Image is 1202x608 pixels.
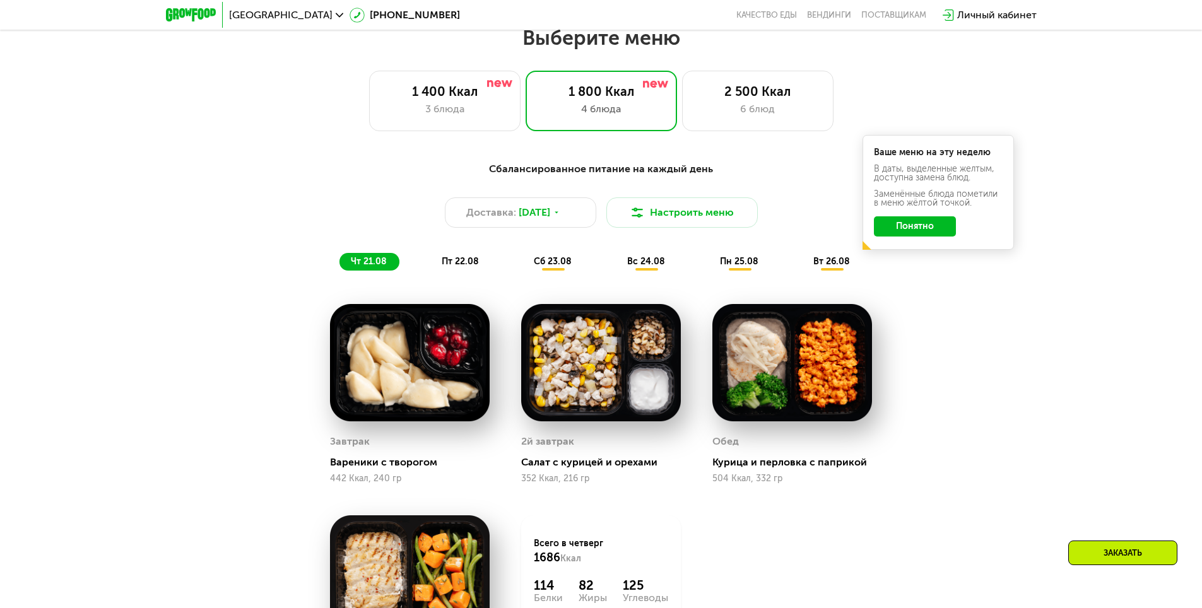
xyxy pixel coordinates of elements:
div: поставщикам [861,10,926,20]
a: Качество еды [736,10,797,20]
div: 6 блюд [695,102,820,117]
div: Жиры [579,593,607,603]
div: 82 [579,578,607,593]
div: Заменённые блюда пометили в меню жёлтой точкой. [874,190,1003,208]
a: [PHONE_NUMBER] [350,8,460,23]
div: Завтрак [330,432,370,451]
div: Белки [534,593,563,603]
div: 2й завтрак [521,432,574,451]
div: 442 Ккал, 240 гр [330,474,490,484]
a: Вендинги [807,10,851,20]
div: Вареники с творогом [330,456,500,469]
span: 1686 [534,551,560,564]
button: Настроить меню [606,197,758,228]
span: пт 22.08 [442,256,479,267]
div: Сбалансированное питание на каждый день [228,161,975,177]
span: пн 25.08 [720,256,758,267]
div: Всего в четверг [534,537,668,565]
div: 1 400 Ккал [382,84,507,99]
span: Доставка: [466,205,516,220]
div: В даты, выделенные желтым, доступна замена блюд. [874,165,1003,182]
div: Ваше меню на эту неделю [874,148,1003,157]
div: 352 Ккал, 216 гр [521,474,681,484]
div: 1 800 Ккал [539,84,664,99]
div: 125 [623,578,668,593]
div: Курица и перловка с паприкой [712,456,882,469]
span: вс 24.08 [627,256,665,267]
div: Обед [712,432,739,451]
span: чт 21.08 [351,256,387,267]
div: 2 500 Ккал [695,84,820,99]
div: Углеводы [623,593,668,603]
div: 114 [534,578,563,593]
div: Личный кабинет [957,8,1037,23]
div: Салат с курицей и орехами [521,456,691,469]
span: [GEOGRAPHIC_DATA] [229,10,333,20]
div: Заказать [1068,541,1177,565]
div: 504 Ккал, 332 гр [712,474,872,484]
button: Понятно [874,216,956,237]
h2: Выберите меню [40,25,1162,50]
span: [DATE] [519,205,550,220]
span: сб 23.08 [534,256,572,267]
span: Ккал [560,553,581,564]
div: 4 блюда [539,102,664,117]
div: 3 блюда [382,102,507,117]
span: вт 26.08 [813,256,850,267]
